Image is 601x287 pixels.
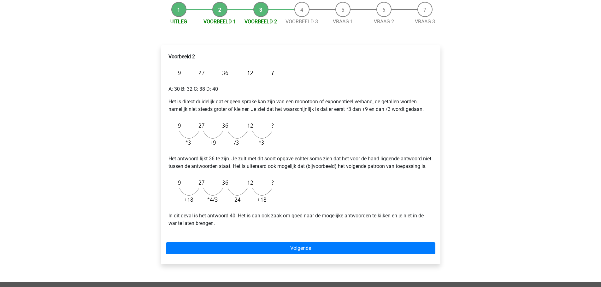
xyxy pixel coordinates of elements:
[168,175,277,207] img: Alternating_Example_2_3.png
[170,19,187,25] a: Uitleg
[168,118,277,150] img: Alternating_Example_2_2.png
[245,19,277,25] a: Voorbeeld 2
[166,242,435,254] a: Volgende
[203,19,236,25] a: Voorbeeld 1
[286,19,318,25] a: Voorbeeld 3
[168,54,195,60] b: Voorbeeld 2
[168,155,433,170] p: Het antwoord lijkt 36 te zijn. Je zult met dit soort opgave echter soms zien dat het voor de hand...
[333,19,353,25] a: Vraag 1
[168,85,433,93] p: A: 30 B: 32 C: 38 D: 40
[168,212,433,227] p: In dit geval is het antwoord 40. Het is dan ook zaak om goed naar de mogelijke antwoorden te kijk...
[168,98,433,113] p: Het is direct duidelijk dat er geen sprake kan zijn van een monotoon of exponentieel verband, de ...
[415,19,435,25] a: Vraag 3
[374,19,394,25] a: Vraag 2
[168,66,277,80] img: Alternating_Example_2_1.png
